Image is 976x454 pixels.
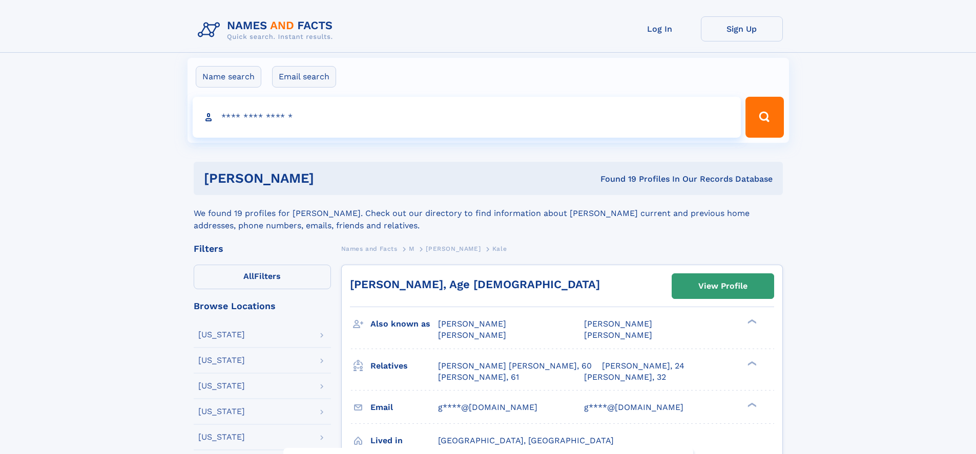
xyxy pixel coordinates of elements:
[745,318,757,325] div: ❯
[341,242,398,255] a: Names and Facts
[193,97,741,138] input: search input
[438,319,506,329] span: [PERSON_NAME]
[370,432,438,449] h3: Lived in
[438,436,614,445] span: [GEOGRAPHIC_DATA], [GEOGRAPHIC_DATA]
[243,271,254,281] span: All
[194,244,331,253] div: Filters
[194,195,783,232] div: We found 19 profiles for [PERSON_NAME]. Check out our directory to find information about [PERSON...
[457,174,773,185] div: Found 19 Profiles In Our Records Database
[409,245,414,252] span: M
[194,16,341,44] img: Logo Names and Facts
[672,274,774,298] a: View Profile
[584,319,652,329] span: [PERSON_NAME]
[196,66,261,88] label: Name search
[745,360,757,366] div: ❯
[198,433,245,441] div: [US_STATE]
[198,356,245,364] div: [US_STATE]
[198,331,245,339] div: [US_STATE]
[194,301,331,311] div: Browse Locations
[698,274,747,298] div: View Profile
[272,66,336,88] label: Email search
[602,360,684,372] a: [PERSON_NAME], 24
[584,372,666,383] a: [PERSON_NAME], 32
[370,399,438,416] h3: Email
[438,372,519,383] a: [PERSON_NAME], 61
[426,242,481,255] a: [PERSON_NAME]
[745,401,757,408] div: ❯
[584,330,652,340] span: [PERSON_NAME]
[409,242,414,255] a: M
[438,360,592,372] a: [PERSON_NAME] [PERSON_NAME], 60
[619,16,701,41] a: Log In
[194,265,331,289] label: Filters
[370,315,438,333] h3: Also known as
[438,330,506,340] span: [PERSON_NAME]
[370,357,438,375] h3: Relatives
[745,97,783,138] button: Search Button
[204,172,458,185] h1: [PERSON_NAME]
[198,382,245,390] div: [US_STATE]
[426,245,481,252] span: [PERSON_NAME]
[492,245,507,252] span: Kale
[701,16,783,41] a: Sign Up
[350,278,600,291] a: [PERSON_NAME], Age [DEMOGRAPHIC_DATA]
[198,407,245,416] div: [US_STATE]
